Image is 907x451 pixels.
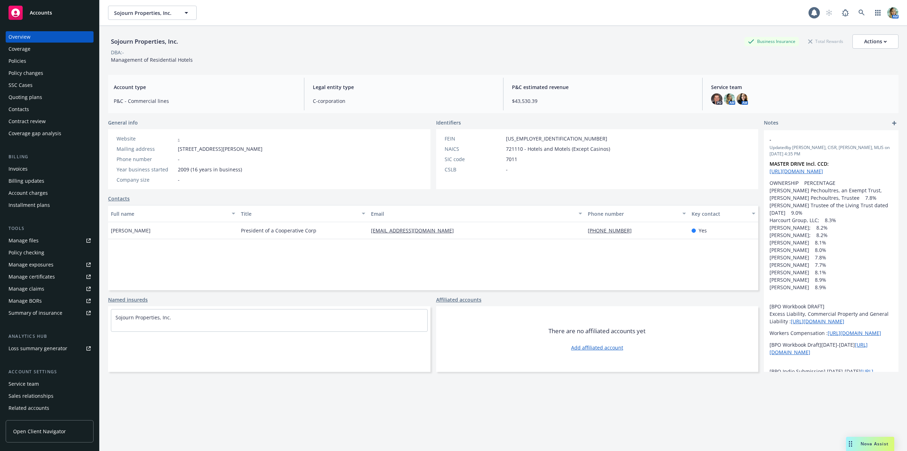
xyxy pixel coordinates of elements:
div: Manage claims [9,283,44,295]
p: [BPO Indio Submission] [DATE]-[DATE] [770,368,893,383]
p: [BPO Workbook Draft][DATE]-[DATE] [770,341,893,356]
div: -Updatedby [PERSON_NAME], CISR, [PERSON_NAME], MLIS on [DATE] 4:35 PMMASTER DRIVE Incl. CCD: [URL... [764,130,898,427]
a: Sojourn Properties, Inc. [116,314,171,321]
div: SIC code [445,155,503,163]
a: [PHONE_NUMBER] [588,227,637,234]
div: DBA: - [111,49,124,56]
button: Email [368,205,585,222]
button: Title [238,205,368,222]
a: [EMAIL_ADDRESS][DOMAIN_NAME] [371,227,460,234]
div: Sales relationships [9,390,53,402]
a: Quoting plans [6,92,94,103]
a: Manage claims [6,283,94,295]
div: Analytics hub [6,333,94,340]
span: Accounts [30,10,52,16]
div: Summary of insurance [9,307,62,319]
div: Drag to move [846,437,855,451]
div: Installment plans [9,199,50,211]
a: Switch app [871,6,885,20]
a: Contacts [108,195,130,202]
span: There are no affiliated accounts yet [548,327,646,335]
button: Nova Assist [846,437,894,451]
div: Year business started [117,166,175,173]
a: Related accounts [6,402,94,414]
a: add [890,119,898,127]
a: Installment plans [6,199,94,211]
a: Account charges [6,187,94,199]
div: Manage certificates [9,271,55,282]
p: Workers Compensation : [770,329,893,337]
a: Loss summary generator [6,343,94,354]
div: Full name [111,210,227,218]
button: Sojourn Properties, Inc. [108,6,197,20]
span: $43,530.39 [512,97,694,105]
span: - [506,166,508,173]
span: - [770,136,874,143]
span: 2009 (16 years in business) [178,166,242,173]
span: Manage exposures [6,259,94,270]
div: Account charges [9,187,48,199]
a: Start snowing [822,6,836,20]
p: [BPO Workbook DRAFT] Excess Liability, Commercial Property and General Liability : [770,303,893,325]
div: Overview [9,31,30,43]
img: photo [737,93,748,105]
a: Contract review [6,116,94,127]
div: Service team [9,378,39,390]
div: Invoices [9,163,28,175]
div: Contract review [9,116,46,127]
div: Billing [6,153,94,160]
span: Account type [114,83,295,91]
div: Tools [6,225,94,232]
button: Key contact [689,205,758,222]
a: Invoices [6,163,94,175]
a: Summary of insurance [6,307,94,319]
span: Yes [699,227,707,234]
a: Coverage [6,43,94,55]
a: [URL][DOMAIN_NAME] [791,318,844,325]
button: Actions [852,34,898,49]
a: Affiliated accounts [436,296,481,303]
a: [URL][DOMAIN_NAME] [770,168,823,175]
div: NAICS [445,145,503,153]
span: Sojourn Properties, Inc. [114,9,175,17]
div: Manage files [9,235,39,246]
div: Coverage gap analysis [9,128,61,139]
a: Report a Bug [838,6,852,20]
span: Notes [764,119,778,127]
span: Updated by [PERSON_NAME], CISR, [PERSON_NAME], MLIS on [DATE] 4:35 PM [770,144,893,157]
div: Contacts [9,104,29,115]
span: President of a Cooperative Corp [241,227,316,234]
strong: MASTER DRIVE Incl. CCD: [770,160,829,167]
div: Business Insurance [744,37,799,46]
div: SSC Cases [9,79,33,91]
a: Policy checking [6,247,94,258]
div: Billing updates [9,175,44,187]
button: Phone number [585,205,689,222]
div: Phone number [588,210,678,218]
span: Open Client Navigator [13,428,66,435]
span: [PERSON_NAME] [111,227,151,234]
span: Identifiers [436,119,461,126]
a: - [178,135,180,142]
span: - [178,155,180,163]
a: Accounts [6,3,94,23]
div: Coverage [9,43,30,55]
div: Manage exposures [9,259,53,270]
a: Search [855,6,869,20]
span: 721110 - Hotels and Motels (Except Casinos) [506,145,610,153]
a: Manage files [6,235,94,246]
span: Service team [711,83,893,91]
div: Related accounts [9,402,49,414]
img: photo [887,7,898,18]
a: Manage BORs [6,295,94,307]
span: P&C estimated revenue [512,83,694,91]
img: photo [711,93,722,105]
span: - [178,176,180,183]
span: 7011 [506,155,517,163]
span: General info [108,119,138,126]
div: Key contact [692,210,748,218]
div: Account settings [6,368,94,375]
img: photo [724,93,735,105]
div: Phone number [117,155,175,163]
div: Actions [864,35,887,48]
